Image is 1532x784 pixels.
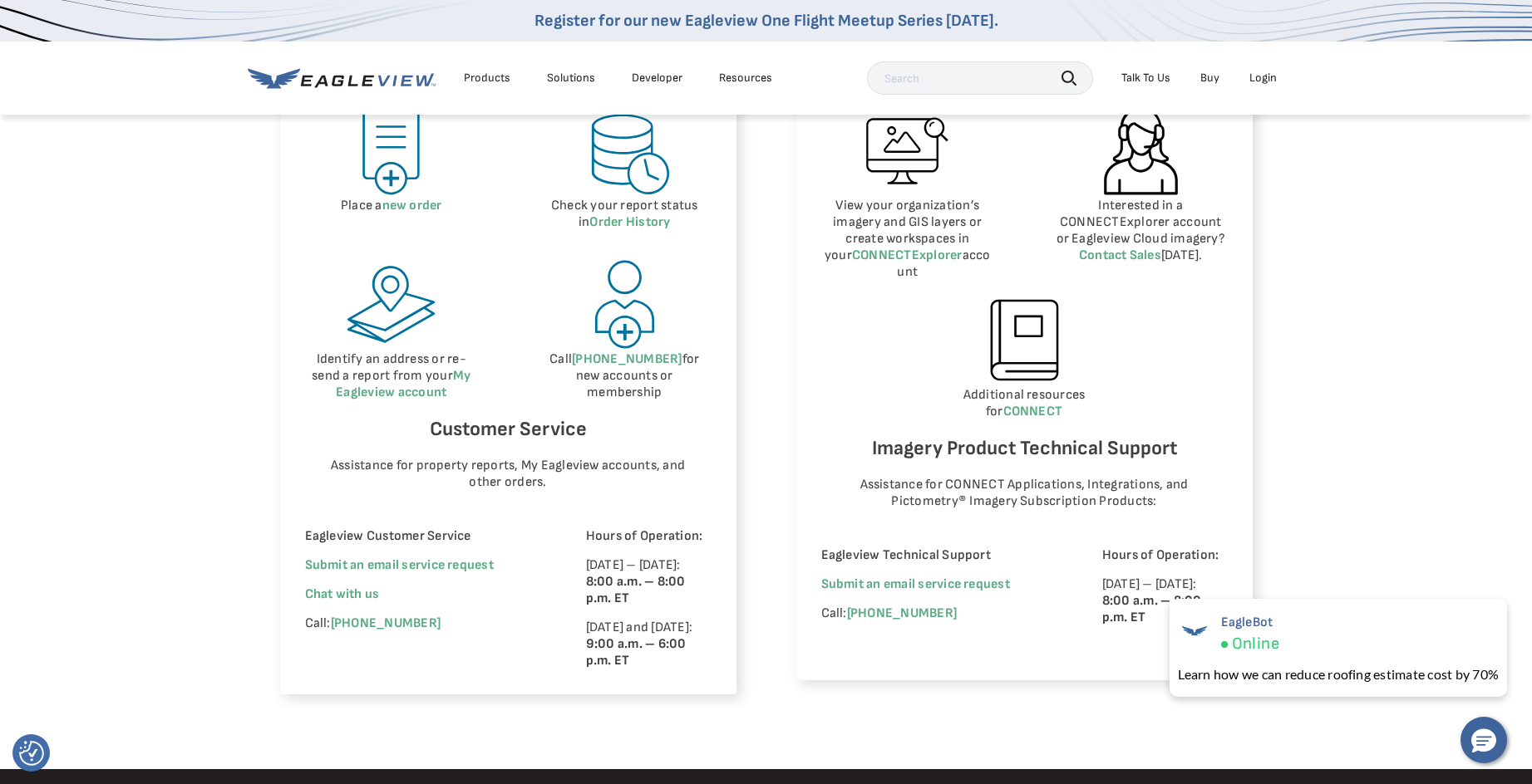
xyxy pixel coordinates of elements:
[305,586,380,602] span: Chat with us
[1003,404,1063,419] a: CONNECT
[1079,247,1161,263] a: Contact Sales
[1102,593,1202,625] strong: 8:00 a.m. – 8:00 p.m. ET
[1461,717,1507,763] button: Hello, have a question? Let’s chat.
[538,351,712,401] p: Call for new accounts or membership
[1054,198,1228,264] p: Interested in a CONNECTExplorer account or Eagleview Cloud imagery? [DATE].
[586,574,686,606] strong: 8:00 a.m. – 8:00 p.m. ET
[305,557,494,573] a: Submit an email service request
[1102,576,1228,626] p: [DATE] – [DATE]:
[1221,615,1279,630] span: EagleBot
[719,71,772,86] div: Resources
[586,620,712,669] p: [DATE] and [DATE]:
[1102,547,1228,564] p: Hours of Operation:
[1232,634,1279,654] span: Online
[464,71,510,86] div: Products
[589,214,670,230] a: Order History
[852,247,963,263] a: CONNECTExplorer
[1121,71,1170,86] div: Talk To Us
[305,615,540,632] p: Call:
[821,433,1228,464] h6: Imagery Product Technical Support
[586,636,687,669] strong: 9:00 a.m. – 6:00 p.m. ET
[382,198,442,213] a: new order
[1178,664,1499,684] div: Learn how we can reduce roofing estimate cost by 70%
[547,71,595,86] div: Solutions
[19,741,44,766] img: Revisit consent button
[847,605,957,621] a: [PHONE_NUMBER]
[19,741,44,766] button: Consent Preferences
[867,61,1093,95] input: Search
[837,477,1211,510] p: Assistance for CONNECT Applications, Integrations, and Pictometry® Imagery Subscription Products:
[821,198,995,281] p: View your organization’s imagery and GIS layers or create workspaces in your account
[572,351,682,367] a: [PHONE_NUMBER]
[305,198,479,214] p: Place a
[1249,71,1277,86] div: Login
[305,414,712,445] h6: Customer Service
[632,71,682,86] a: Developer
[1200,71,1219,86] a: Buy
[1178,615,1211,648] img: EagleBot
[538,198,712,231] p: Check your report status in
[336,368,470,400] a: My Eagleview account
[586,557,712,607] p: [DATE] – [DATE]:
[586,528,712,545] p: Hours of Operation:
[305,351,479,401] p: Identify an address or re-send a report from your
[321,458,695,491] p: Assistance for property reports, My Eagleview accounts, and other orders.
[821,605,1057,622] p: Call:
[331,615,441,631] a: [PHONE_NUMBER]
[821,576,1010,592] a: Submit an email service request
[534,11,998,31] a: Register for our new Eagleview One Flight Meetup Series [DATE].
[821,387,1228,420] p: Additional resources for
[821,547,1057,564] p: Eagleview Technical Support
[305,528,540,545] p: Eagleview Customer Service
